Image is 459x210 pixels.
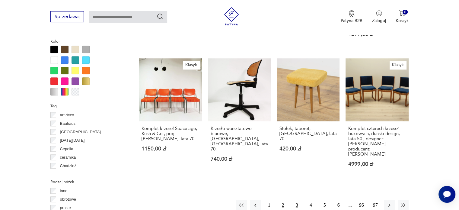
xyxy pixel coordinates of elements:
p: ceramika [60,154,76,161]
a: Stołek, taboret, Polska, lata 70.Stołek, taboret, [GEOGRAPHIC_DATA], lata 70.420,00 zł [277,58,339,179]
button: Sprzedawaj [50,11,84,22]
h3: Komplet czterech krzeseł bukowych, duński design, lata 50., designer: [PERSON_NAME], producent: [... [348,126,406,157]
p: 1299,00 zł [348,32,406,37]
a: Ikona medaluPatyna B2B [341,10,362,24]
a: Krzesło warsztatowo- biurowe, Sedus, Niemcy, lata 70.Krzesło warsztatowo- biurowe, [GEOGRAPHIC_DA... [208,58,271,179]
p: 740,00 zł [211,157,268,162]
p: Kolor [50,38,124,45]
p: 420,00 zł [279,146,337,151]
h3: Komplet krzeseł Space age, Kush & Co., proj. [PERSON_NAME]. lata 70. [142,126,199,141]
img: Ikona medalu [349,10,355,17]
p: Bauhaus [60,120,75,127]
p: inne [60,188,68,194]
img: Ikona koszyka [399,10,405,16]
a: Sprzedawaj [50,15,84,19]
p: Chodzież [60,163,76,169]
p: 1150,00 zł [142,146,199,151]
p: [GEOGRAPHIC_DATA] [60,129,101,135]
h3: Krzesło warsztatowo- biurowe, [GEOGRAPHIC_DATA], [GEOGRAPHIC_DATA], lata 70. [211,126,268,152]
button: 0Koszyk [396,10,409,24]
p: Tag [50,103,124,109]
p: Ćmielów [60,171,75,178]
p: Patyna B2B [341,18,362,24]
img: Ikonka użytkownika [376,10,382,16]
a: KlasykKomplet czterech krzeseł bukowych, duński design, lata 50., designer: Holger Jacobsen, prod... [346,58,408,179]
img: Patyna - sklep z meblami i dekoracjami vintage [222,7,241,25]
p: Rodzaj nóżek [50,179,124,185]
p: [DATE][DATE] [60,137,85,144]
p: art deco [60,112,74,118]
button: Szukaj [157,13,164,20]
button: Zaloguj [372,10,386,24]
iframe: Smartsupp widget button [438,186,455,203]
a: KlasykKomplet krzeseł Space age, Kush & Co., proj. Prof. Hans Ell. lata 70.Komplet krzeseł Space ... [139,58,202,179]
p: Cepelia [60,146,73,152]
p: Zaloguj [372,18,386,24]
p: 4999,00 zł [348,162,406,167]
button: Patyna B2B [341,10,362,24]
p: Koszyk [396,18,409,24]
p: obrotowe [60,196,76,203]
h3: Stołek, taboret, [GEOGRAPHIC_DATA], lata 70. [279,126,337,141]
div: 0 [403,10,408,15]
